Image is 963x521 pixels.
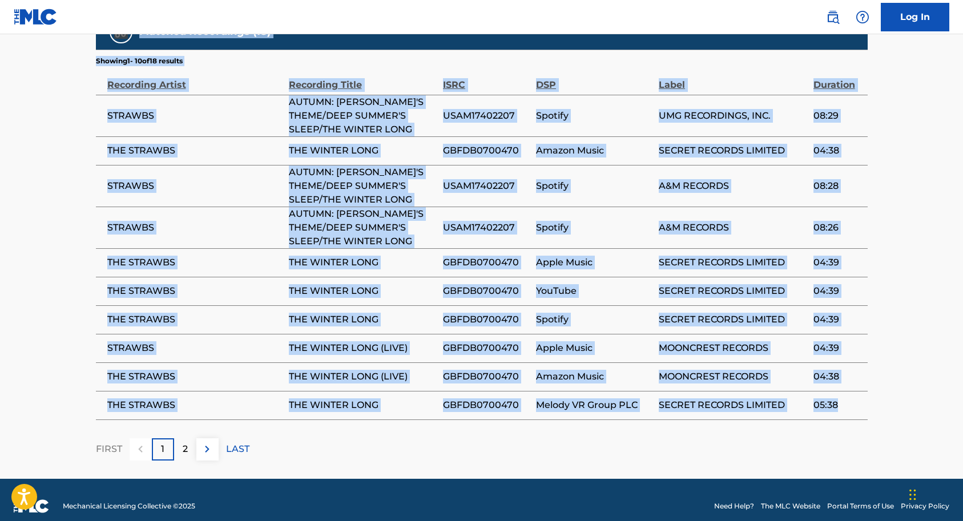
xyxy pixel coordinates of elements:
span: GBFDB0700470 [443,370,530,383]
a: The MLC Website [761,501,820,511]
span: THE STRAWBS [107,370,283,383]
span: Melody VR Group PLC [536,398,653,412]
span: AUTUMN: [PERSON_NAME]'S THEME/DEEP SUMMER'S SLEEP/THE WINTER LONG [289,207,437,248]
span: THE WINTER LONG (LIVE) [289,370,437,383]
span: MOONCREST RECORDS [659,341,807,355]
span: THE STRAWBS [107,398,283,412]
span: THE STRAWBS [107,256,283,269]
span: 04:38 [813,370,862,383]
div: DSP [536,66,653,92]
span: SECRET RECORDS LIMITED [659,313,807,326]
div: Duration [813,66,862,92]
span: THE STRAWBS [107,313,283,326]
img: MLC Logo [14,9,58,25]
span: Amazon Music [536,370,653,383]
span: Mechanical Licensing Collective © 2025 [63,501,195,511]
img: help [856,10,869,24]
span: USAM17402207 [443,221,530,235]
span: A&M RECORDS [659,179,807,193]
p: 2 [183,442,188,456]
div: Help [851,6,874,29]
iframe: Chat Widget [906,466,963,521]
span: Spotify [536,109,653,123]
span: STRAWBS [107,221,283,235]
p: FIRST [96,442,122,456]
p: 1 [161,442,164,456]
a: Public Search [821,6,844,29]
p: LAST [226,442,249,456]
span: 08:29 [813,109,862,123]
span: YouTube [536,284,653,298]
span: THE STRAWBS [107,284,283,298]
div: Label [659,66,807,92]
span: THE WINTER LONG [289,398,437,412]
span: 04:39 [813,284,862,298]
span: Spotify [536,313,653,326]
span: THE WINTER LONG [289,284,437,298]
span: Spotify [536,179,653,193]
span: 04:39 [813,341,862,355]
span: GBFDB0700470 [443,398,530,412]
div: Recording Artist [107,66,283,92]
span: AUTUMN: [PERSON_NAME]'S THEME/DEEP SUMMER'S SLEEP/THE WINTER LONG [289,165,437,207]
span: GBFDB0700470 [443,144,530,157]
span: GBFDB0700470 [443,341,530,355]
span: Apple Music [536,256,653,269]
span: 05:38 [813,398,862,412]
span: THE WINTER LONG (LIVE) [289,341,437,355]
a: Portal Terms of Use [827,501,894,511]
span: THE WINTER LONG [289,256,437,269]
span: UMG RECORDINGS, INC. [659,109,807,123]
img: right [200,442,214,456]
span: THE STRAWBS [107,144,283,157]
span: A&M RECORDS [659,221,807,235]
span: USAM17402207 [443,179,530,193]
div: ISRC [443,66,530,92]
span: Apple Music [536,341,653,355]
span: STRAWBS [107,109,283,123]
span: USAM17402207 [443,109,530,123]
p: Showing 1 - 10 of 18 results [96,56,183,66]
span: GBFDB0700470 [443,284,530,298]
span: STRAWBS [107,179,283,193]
div: Recording Title [289,66,437,92]
span: GBFDB0700470 [443,256,530,269]
span: SECRET RECORDS LIMITED [659,144,807,157]
span: STRAWBS [107,341,283,355]
img: search [826,10,840,24]
span: Amazon Music [536,144,653,157]
span: 08:28 [813,179,862,193]
a: Need Help? [714,501,754,511]
span: 04:39 [813,256,862,269]
span: AUTUMN: [PERSON_NAME]'S THEME/DEEP SUMMER'S SLEEP/THE WINTER LONG [289,95,437,136]
span: SECRET RECORDS LIMITED [659,398,807,412]
div: Drag [909,478,916,512]
span: THE WINTER LONG [289,313,437,326]
a: Log In [881,3,949,31]
span: GBFDB0700470 [443,313,530,326]
a: Privacy Policy [901,501,949,511]
span: 04:38 [813,144,862,157]
span: THE WINTER LONG [289,144,437,157]
span: MOONCREST RECORDS [659,370,807,383]
span: 08:26 [813,221,862,235]
span: Spotify [536,221,653,235]
span: SECRET RECORDS LIMITED [659,284,807,298]
span: SECRET RECORDS LIMITED [659,256,807,269]
img: logo [14,499,49,513]
span: 04:39 [813,313,862,326]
